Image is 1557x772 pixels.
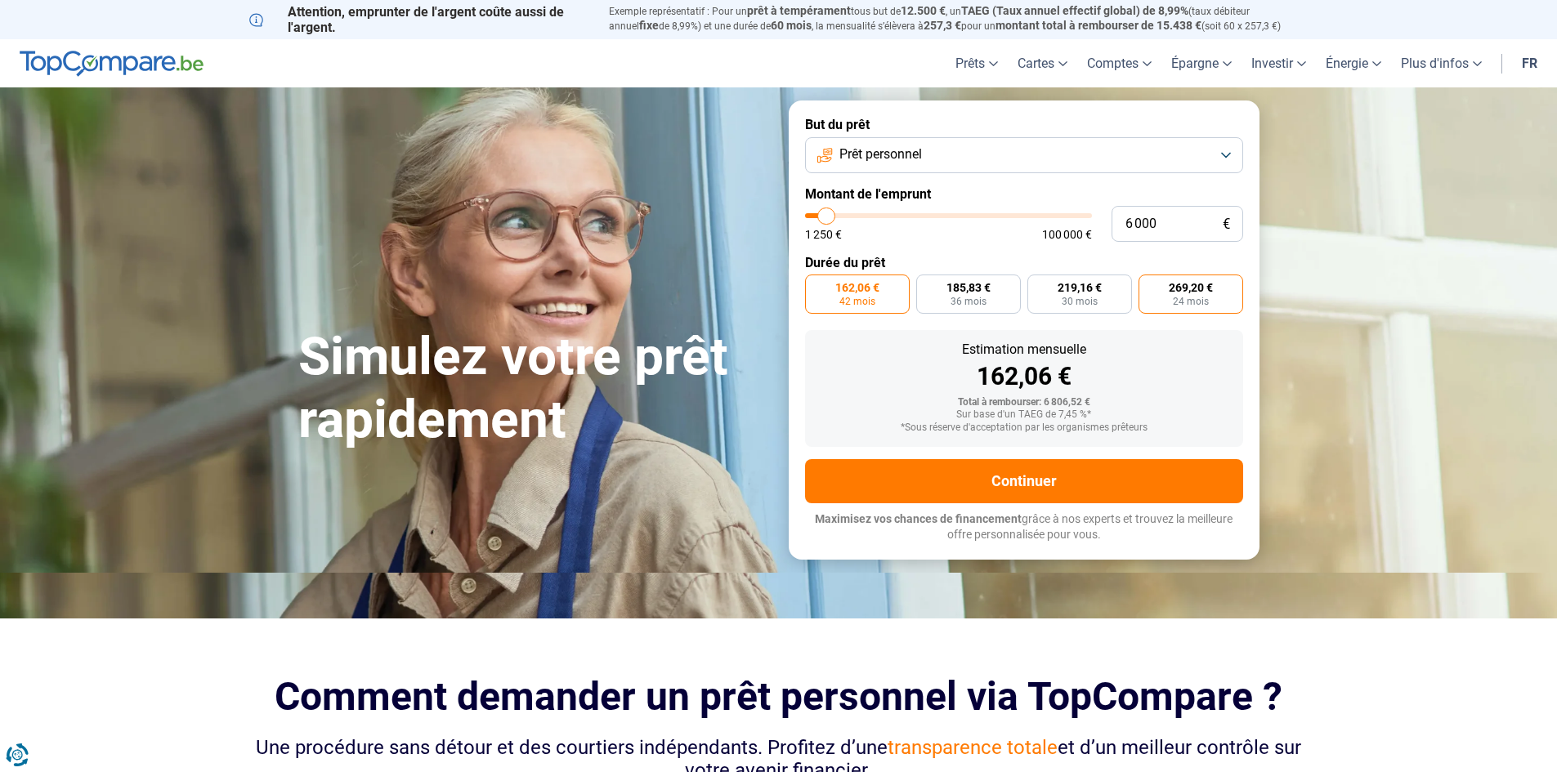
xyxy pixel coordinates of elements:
span: 100 000 € [1042,229,1092,240]
p: Attention, emprunter de l'argent coûte aussi de l'argent. [249,4,589,35]
span: 30 mois [1062,297,1098,306]
div: *Sous réserve d'acceptation par les organismes prêteurs [818,422,1230,434]
h2: Comment demander un prêt personnel via TopCompare ? [249,674,1309,719]
div: 162,06 € [818,364,1230,389]
span: prêt à tempérament [747,4,851,17]
span: Prêt personnel [839,145,922,163]
a: Prêts [946,39,1008,87]
span: € [1223,217,1230,231]
p: grâce à nos experts et trouvez la meilleure offre personnalisée pour vous. [805,511,1243,543]
span: 257,3 € [924,19,961,32]
a: Plus d'infos [1391,39,1492,87]
span: 12.500 € [901,4,946,17]
span: 269,20 € [1169,282,1213,293]
span: 60 mois [771,19,812,32]
label: Montant de l'emprunt [805,186,1243,202]
a: Épargne [1161,39,1242,87]
span: 36 mois [951,297,987,306]
img: TopCompare [20,51,204,77]
span: fixe [639,19,659,32]
p: Exemple représentatif : Pour un tous but de , un (taux débiteur annuel de 8,99%) et une durée de ... [609,4,1309,33]
button: Continuer [805,459,1243,503]
span: TAEG (Taux annuel effectif global) de 8,99% [961,4,1188,17]
button: Prêt personnel [805,137,1243,173]
a: Comptes [1077,39,1161,87]
a: Cartes [1008,39,1077,87]
span: 219,16 € [1058,282,1102,293]
span: 42 mois [839,297,875,306]
div: Sur base d'un TAEG de 7,45 %* [818,409,1230,421]
a: Investir [1242,39,1316,87]
h1: Simulez votre prêt rapidement [298,326,769,452]
div: Estimation mensuelle [818,343,1230,356]
span: 185,83 € [946,282,991,293]
label: Durée du prêt [805,255,1243,270]
a: Énergie [1316,39,1391,87]
span: montant total à rembourser de 15.438 € [995,19,1201,32]
span: Maximisez vos chances de financement [815,512,1022,525]
div: Total à rembourser: 6 806,52 € [818,397,1230,408]
span: 1 250 € [805,229,842,240]
a: fr [1512,39,1547,87]
span: transparence totale [888,736,1058,759]
label: But du prêt [805,117,1243,132]
span: 24 mois [1173,297,1209,306]
span: 162,06 € [835,282,879,293]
